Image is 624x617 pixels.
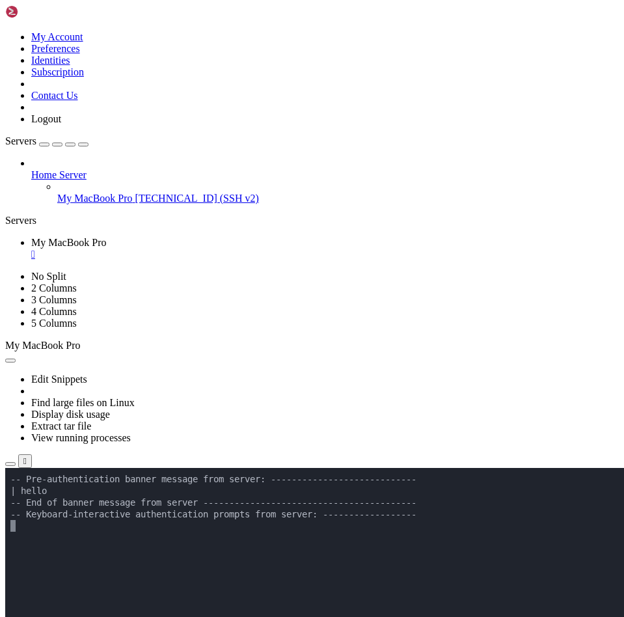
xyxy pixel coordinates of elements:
button:  [18,454,32,468]
a: 3 Columns [31,294,77,305]
li: My MacBook Pro [TECHNICAL_ID] (SSH v2) [57,181,619,204]
span: Home Server [31,169,87,180]
a: My MacBook Pro [31,237,619,260]
span: Servers [5,135,36,146]
a: Display disk usage [31,409,110,420]
a: Home Server [31,169,619,181]
a: My MacBook Pro [TECHNICAL_ID] (SSH v2) [57,193,619,204]
a: 5 Columns [31,318,77,329]
x-row: -- Pre-authentication banner message from server: ---------------------------- [5,5,456,17]
a: Identities [31,55,70,66]
a:  [31,249,619,260]
div:  [23,456,27,466]
li: Home Server [31,158,619,204]
a: No Split [31,271,66,282]
a: Preferences [31,43,80,54]
div: Servers [5,215,619,226]
div: (0, 4) [5,52,10,64]
span: My MacBook Pro [31,237,107,248]
a: Edit Snippets [31,374,87,385]
x-row: -- End of banner message from server ----------------------------------------- [5,29,456,40]
span: My MacBook Pro [5,340,81,351]
a: Servers [5,135,88,146]
a: Extract tar file [31,420,91,432]
a: Subscription [31,66,84,77]
span: My MacBook Pro [57,193,133,204]
a: 4 Columns [31,306,77,317]
span: [TECHNICAL_ID] (SSH v2) [135,193,259,204]
a: Find large files on Linux [31,397,135,408]
a: 2 Columns [31,282,77,294]
a: View running processes [31,432,131,443]
img: Shellngn [5,5,80,18]
x-row: -- Keyboard-interactive authentication prompts from server: ------------------ [5,40,456,52]
a: Contact Us [31,90,78,101]
a: My Account [31,31,83,42]
a: Logout [31,113,61,124]
x-row: | hello [5,17,456,29]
